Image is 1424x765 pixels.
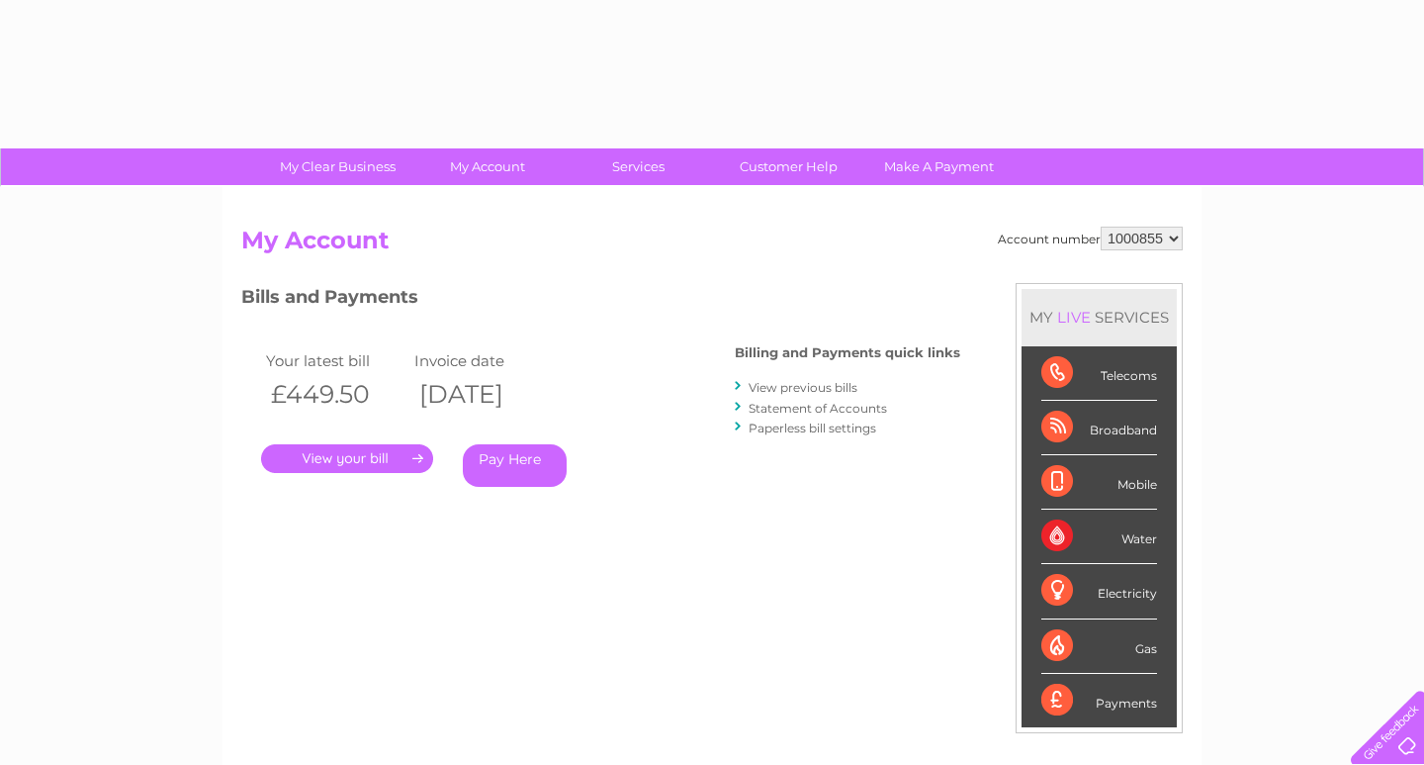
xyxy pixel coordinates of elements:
div: LIVE [1053,308,1095,327]
div: MY SERVICES [1022,289,1177,345]
a: Statement of Accounts [749,401,887,416]
a: Make A Payment [857,148,1021,185]
td: Invoice date [409,347,558,374]
div: Electricity [1041,564,1157,619]
h2: My Account [241,227,1183,264]
a: Customer Help [707,148,870,185]
a: . [261,444,433,473]
div: Gas [1041,620,1157,674]
div: Telecoms [1041,346,1157,401]
th: [DATE] [409,374,558,415]
div: Water [1041,510,1157,564]
td: Your latest bill [261,347,409,374]
a: My Clear Business [256,148,419,185]
div: Broadband [1041,401,1157,455]
th: £449.50 [261,374,409,415]
a: Services [557,148,720,185]
a: View previous bills [749,380,857,395]
div: Payments [1041,674,1157,727]
div: Account number [998,227,1183,250]
h3: Bills and Payments [241,283,960,318]
h4: Billing and Payments quick links [735,345,960,360]
a: My Account [406,148,570,185]
a: Paperless bill settings [749,421,876,435]
a: Pay Here [463,444,567,487]
div: Mobile [1041,455,1157,510]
